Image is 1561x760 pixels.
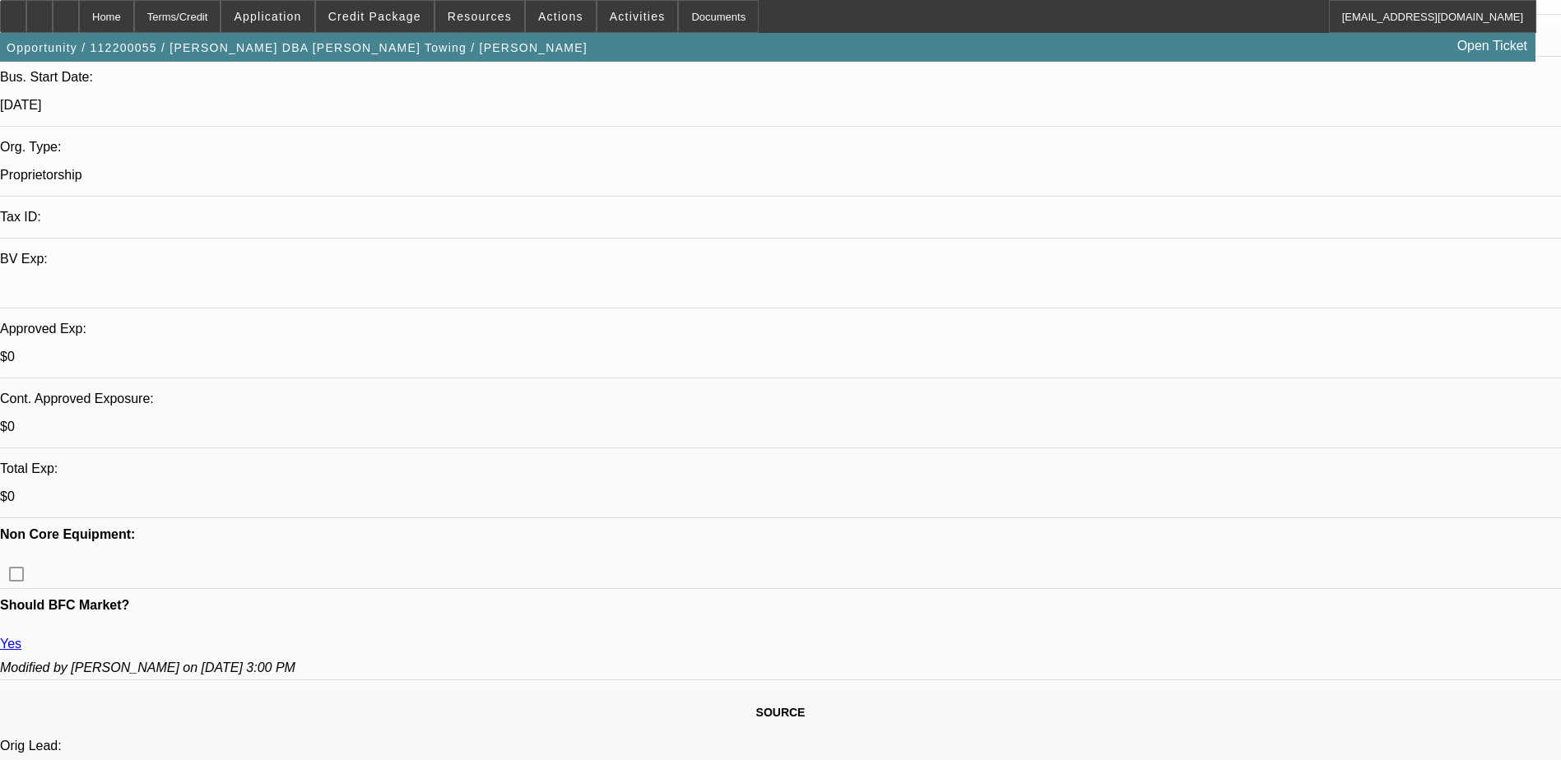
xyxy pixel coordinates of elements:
[756,706,806,719] span: SOURCE
[448,10,512,23] span: Resources
[7,41,588,54] span: Opportunity / 112200055 / [PERSON_NAME] DBA [PERSON_NAME] Towing / [PERSON_NAME]
[538,10,583,23] span: Actions
[597,1,678,32] button: Activities
[234,10,301,23] span: Application
[1451,32,1534,60] a: Open Ticket
[316,1,434,32] button: Credit Package
[610,10,666,23] span: Activities
[221,1,314,32] button: Application
[328,10,421,23] span: Credit Package
[435,1,524,32] button: Resources
[526,1,596,32] button: Actions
